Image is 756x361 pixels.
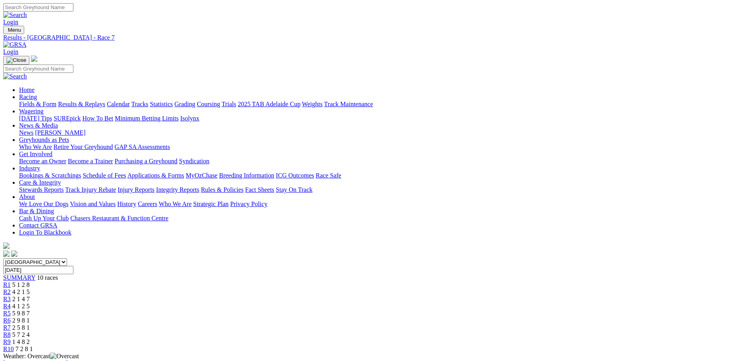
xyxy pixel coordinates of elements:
a: GAP SA Assessments [115,143,170,150]
span: 4 2 1 5 [12,288,30,295]
a: Results & Replays [58,101,105,107]
a: We Love Our Dogs [19,201,68,207]
a: Industry [19,165,40,172]
button: Toggle navigation [3,56,29,65]
a: Login To Blackbook [19,229,71,236]
a: Grading [175,101,195,107]
span: Weather: Overcast [3,353,79,359]
a: Bookings & Scratchings [19,172,81,179]
a: Applications & Forms [127,172,184,179]
span: 4 1 2 5 [12,303,30,309]
img: facebook.svg [3,250,10,257]
div: About [19,201,753,208]
span: Menu [8,27,21,33]
a: Track Maintenance [324,101,373,107]
button: Toggle navigation [3,26,24,34]
img: logo-grsa-white.png [3,243,10,249]
a: Who We Are [159,201,192,207]
a: Schedule of Fees [83,172,126,179]
a: R9 [3,338,11,345]
a: Chasers Restaurant & Function Centre [70,215,168,222]
a: Become a Trainer [68,158,113,164]
a: Stay On Track [276,186,312,193]
a: Isolynx [180,115,199,122]
a: Results - [GEOGRAPHIC_DATA] - Race 7 [3,34,753,41]
img: Search [3,73,27,80]
span: 2 5 8 1 [12,324,30,331]
span: R1 [3,281,11,288]
a: History [117,201,136,207]
a: Track Injury Rebate [65,186,116,193]
div: Racing [19,101,753,108]
a: Minimum Betting Limits [115,115,179,122]
span: 5 1 2 8 [12,281,30,288]
span: R6 [3,317,11,324]
a: About [19,193,35,200]
div: Wagering [19,115,753,122]
a: Become an Owner [19,158,66,164]
span: R8 [3,331,11,338]
span: 7 2 8 1 [15,346,33,352]
a: Vision and Values [70,201,115,207]
a: [PERSON_NAME] [35,129,85,136]
a: Integrity Reports [156,186,199,193]
a: Privacy Policy [230,201,267,207]
span: 10 races [37,274,58,281]
a: Syndication [179,158,209,164]
img: Overcast [50,353,79,360]
span: 1 4 8 2 [12,338,30,345]
img: Search [3,11,27,19]
a: Injury Reports [117,186,154,193]
span: 2 1 4 7 [12,296,30,302]
a: MyOzChase [186,172,217,179]
div: Industry [19,172,753,179]
input: Search [3,3,73,11]
a: Tracks [131,101,148,107]
img: twitter.svg [11,250,17,257]
a: Wagering [19,108,44,115]
img: Close [6,57,26,63]
a: News & Media [19,122,58,129]
a: Get Involved [19,151,52,157]
a: Careers [138,201,157,207]
a: Statistics [150,101,173,107]
a: R10 [3,346,14,352]
a: Racing [19,94,37,100]
a: 2025 TAB Adelaide Cup [238,101,300,107]
a: Care & Integrity [19,179,61,186]
a: Cash Up Your Club [19,215,69,222]
a: Trials [221,101,236,107]
a: Fact Sheets [245,186,274,193]
div: News & Media [19,129,753,136]
a: R5 [3,310,11,317]
a: Purchasing a Greyhound [115,158,177,164]
a: R4 [3,303,11,309]
a: Contact GRSA [19,222,57,229]
a: [DATE] Tips [19,115,52,122]
a: Login [3,19,18,25]
a: SUREpick [54,115,81,122]
a: How To Bet [83,115,113,122]
a: R3 [3,296,11,302]
img: logo-grsa-white.png [31,55,37,62]
div: Greyhounds as Pets [19,143,753,151]
img: GRSA [3,41,27,48]
a: Who We Are [19,143,52,150]
a: Breeding Information [219,172,274,179]
a: R7 [3,324,11,331]
div: Bar & Dining [19,215,753,222]
a: Retire Your Greyhound [54,143,113,150]
a: Login [3,48,18,55]
div: Care & Integrity [19,186,753,193]
a: Strategic Plan [193,201,229,207]
a: Fields & Form [19,101,56,107]
a: ICG Outcomes [276,172,314,179]
div: Get Involved [19,158,753,165]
